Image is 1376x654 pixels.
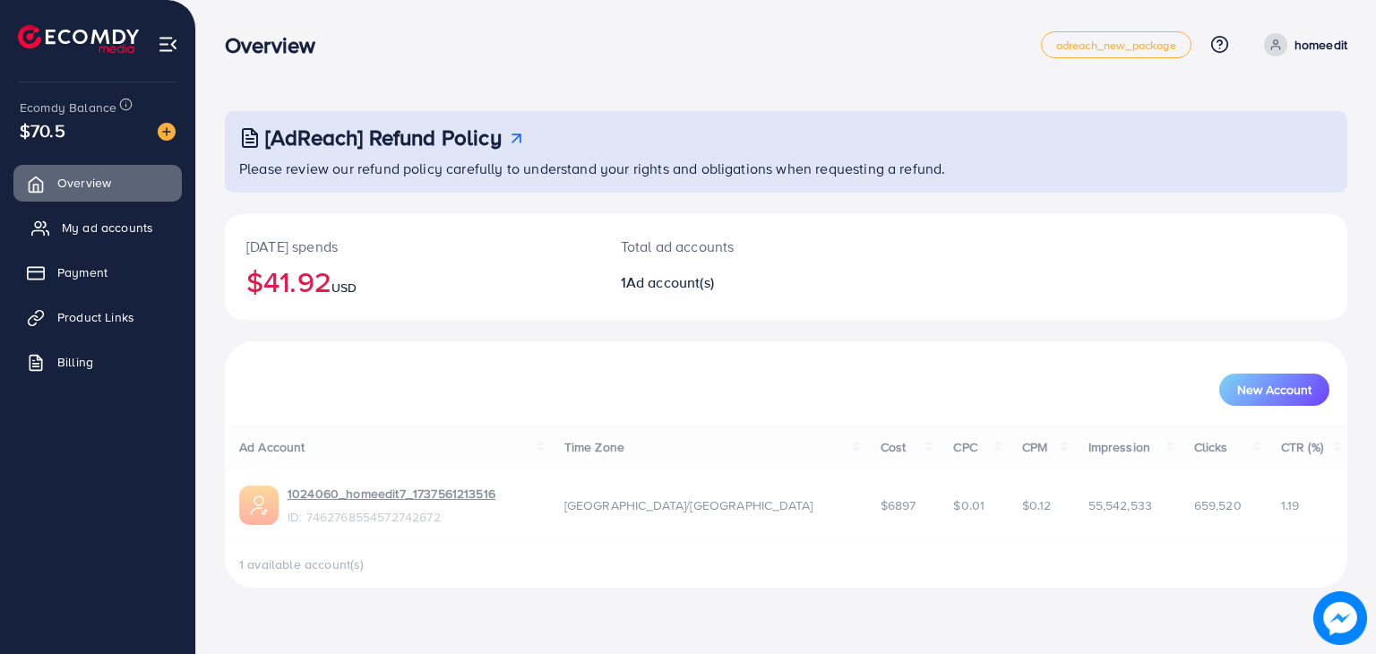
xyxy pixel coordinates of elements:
[265,125,502,151] h3: [AdReach] Refund Policy
[13,254,182,290] a: Payment
[57,308,134,326] span: Product Links
[13,210,182,245] a: My ad accounts
[62,219,153,237] span: My ad accounts
[13,299,182,335] a: Product Links
[57,174,111,192] span: Overview
[1294,34,1347,56] p: homeedit
[621,274,858,291] h2: 1
[13,344,182,380] a: Billing
[239,158,1337,179] p: Please review our refund policy carefully to understand your rights and obligations when requesti...
[1313,591,1367,645] img: image
[1056,39,1176,51] span: adreach_new_package
[621,236,858,257] p: Total ad accounts
[225,32,330,58] h3: Overview
[246,236,578,257] p: [DATE] spends
[331,279,357,297] span: USD
[18,25,139,53] img: logo
[1237,383,1311,396] span: New Account
[1041,31,1191,58] a: adreach_new_package
[13,165,182,201] a: Overview
[20,99,116,116] span: Ecomdy Balance
[57,263,107,281] span: Payment
[246,264,578,298] h2: $41.92
[57,353,93,371] span: Billing
[1257,33,1347,56] a: homeedit
[20,117,65,143] span: $70.5
[1219,374,1329,406] button: New Account
[158,34,178,55] img: menu
[626,272,714,292] span: Ad account(s)
[158,123,176,141] img: image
